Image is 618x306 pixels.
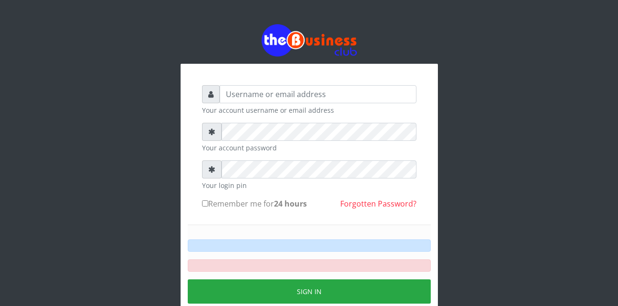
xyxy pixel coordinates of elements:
[220,85,416,103] input: Username or email address
[340,198,416,209] a: Forgotten Password?
[202,180,416,190] small: Your login pin
[202,105,416,115] small: Your account username or email address
[202,143,416,153] small: Your account password
[274,198,307,209] b: 24 hours
[202,198,307,209] label: Remember me for
[202,200,208,207] input: Remember me for24 hours
[188,279,431,304] button: Sign in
